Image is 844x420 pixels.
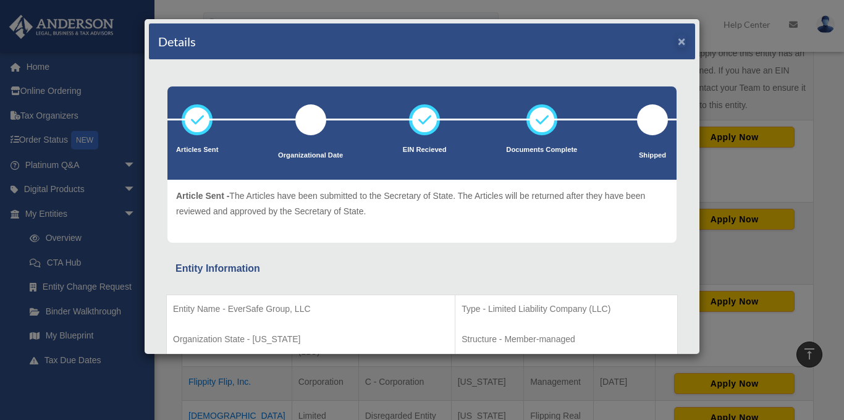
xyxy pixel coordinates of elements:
[173,301,449,317] p: Entity Name - EverSafe Group, LLC
[176,188,668,219] p: The Articles have been submitted to the Secretary of State. The Articles will be returned after t...
[506,144,577,156] p: Documents Complete
[278,149,343,162] p: Organizational Date
[462,332,671,347] p: Structure - Member-managed
[678,35,686,48] button: ×
[176,144,218,156] p: Articles Sent
[175,260,669,277] div: Entity Information
[637,149,668,162] p: Shipped
[176,191,229,201] span: Article Sent -
[462,301,671,317] p: Type - Limited Liability Company (LLC)
[158,33,196,50] h4: Details
[403,144,447,156] p: EIN Recieved
[173,332,449,347] p: Organization State - [US_STATE]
